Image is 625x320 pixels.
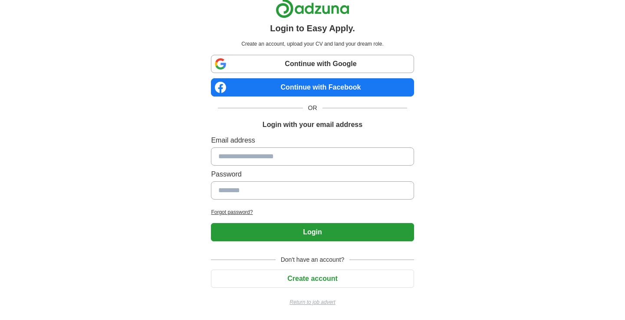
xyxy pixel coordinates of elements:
a: Continue with Google [211,55,414,73]
label: Password [211,169,414,180]
button: Create account [211,270,414,288]
a: Return to job advert [211,298,414,306]
a: Create account [211,275,414,282]
label: Email address [211,135,414,146]
span: OR [303,103,322,113]
span: Don't have an account? [276,255,350,264]
h1: Login with your email address [263,120,362,130]
a: Forgot password? [211,208,414,216]
p: Create an account, upload your CV and land your dream role. [213,40,412,48]
h1: Login to Easy Apply. [270,22,355,35]
button: Login [211,223,414,241]
a: Continue with Facebook [211,78,414,97]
